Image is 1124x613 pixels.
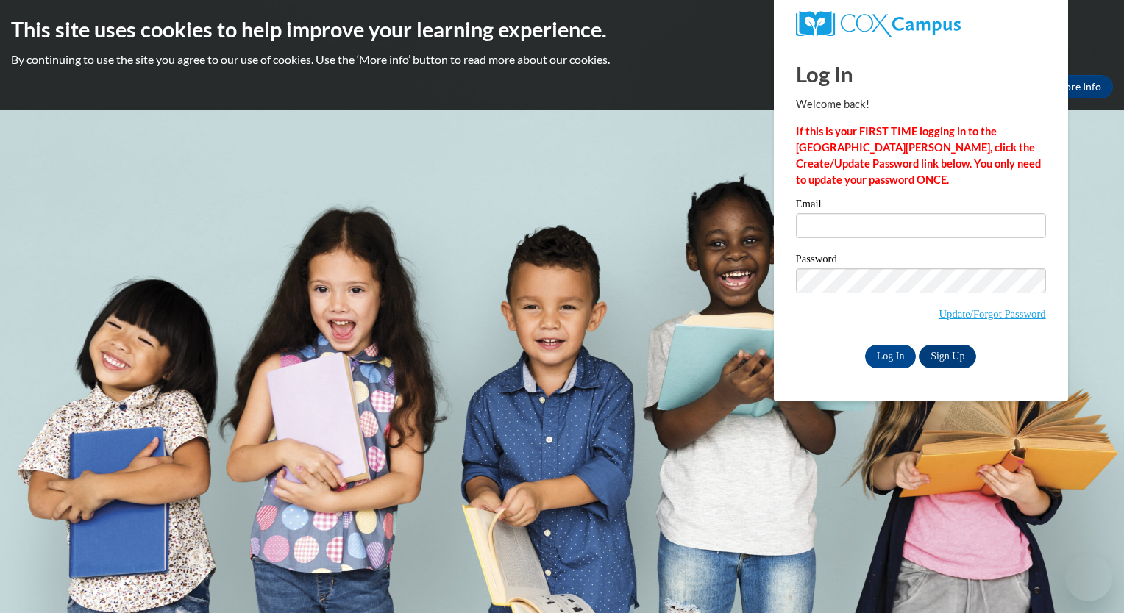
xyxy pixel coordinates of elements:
a: COX Campus [796,11,1046,37]
p: Welcome back! [796,96,1046,112]
a: More Info [1044,75,1113,98]
h2: This site uses cookies to help improve your learning experience. [11,15,1113,44]
h1: Log In [796,59,1046,89]
iframe: Button to launch messaging window [1065,554,1112,601]
img: COX Campus [796,11,961,37]
p: By continuing to use the site you agree to our use of cookies. Use the ‘More info’ button to read... [11,51,1113,68]
strong: If this is your FIRST TIME logging in to the [GEOGRAPHIC_DATA][PERSON_NAME], click the Create/Upd... [796,125,1041,186]
label: Password [796,254,1046,268]
label: Email [796,198,1046,213]
a: Sign Up [919,345,976,368]
input: Log In [865,345,917,368]
a: Update/Forgot Password [939,308,1046,320]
